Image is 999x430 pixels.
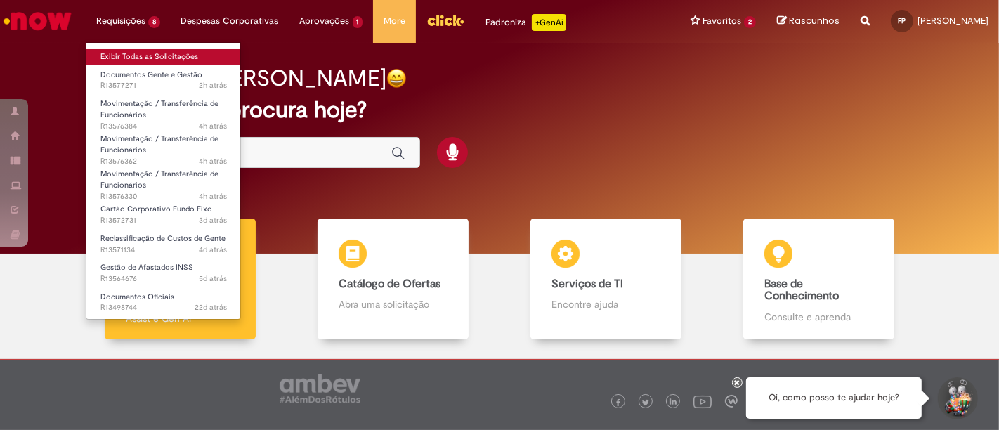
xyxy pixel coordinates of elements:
h2: Boa tarde, [PERSON_NAME] [102,66,386,91]
span: FP [899,16,906,25]
span: 4h atrás [199,121,227,131]
span: R13572731 [100,215,227,226]
span: 5d atrás [199,273,227,284]
a: Aberto R13564676 : Gestão de Afastados INSS [86,260,241,286]
time: 29/09/2025 11:53:11 [199,156,227,167]
span: More [384,14,405,28]
span: 4d atrás [199,245,227,255]
img: logo_footer_ambev_rotulo_gray.png [280,374,360,403]
p: Encontre ajuda [551,297,660,311]
span: 4h atrás [199,191,227,202]
a: Aberto R13576384 : Movimentação / Transferência de Funcionários [86,96,241,126]
span: 2 [744,16,756,28]
a: Aberto R13576330 : Movimentação / Transferência de Funcionários [86,167,241,197]
a: Catálogo de Ofertas Abra uma solicitação [287,219,499,340]
span: R13571134 [100,245,227,256]
ul: Requisições [86,42,241,320]
span: R13576330 [100,191,227,202]
time: 29/09/2025 11:56:25 [199,121,227,131]
span: Movimentação / Transferência de Funcionários [100,169,218,190]
span: Documentos Oficiais [100,292,174,302]
b: Catálogo de Ofertas [339,277,440,291]
span: Rascunhos [789,14,840,27]
a: Tirar dúvidas Tirar dúvidas com Lupi Assist e Gen Ai [74,219,287,340]
img: click_logo_yellow_360x200.png [426,10,464,31]
span: Gestão de Afastados INSS [100,262,193,273]
a: Serviços de TI Encontre ajuda [499,219,712,340]
time: 08/09/2025 15:59:59 [195,302,227,313]
a: Aberto R13577271 : Documentos Gente e Gestão [86,67,241,93]
time: 26/09/2025 15:17:16 [199,245,227,255]
div: Padroniza [485,14,566,31]
a: Exibir Todas as Solicitações [86,49,241,65]
span: Requisições [96,14,145,28]
h2: O que você procura hoje? [102,98,897,122]
span: 1 [353,16,363,28]
span: Movimentação / Transferência de Funcionários [100,98,218,120]
span: 2h atrás [199,80,227,91]
img: logo_footer_facebook.png [615,399,622,406]
span: Documentos Gente e Gestão [100,70,202,80]
div: Oi, como posso te ajudar hoje? [746,377,922,419]
time: 27/09/2025 09:51:42 [199,215,227,226]
b: Base de Conhecimento [764,277,839,304]
span: 4h atrás [199,156,227,167]
img: logo_footer_linkedin.png [670,398,677,407]
span: Despesas Corporativas [181,14,279,28]
span: Favoritos [703,14,741,28]
a: Rascunhos [777,15,840,28]
a: Aberto R13572731 : Cartão Corporativo Fundo Fixo [86,202,241,228]
b: Serviços de TI [551,277,623,291]
img: logo_footer_youtube.png [693,392,712,410]
p: Abra uma solicitação [339,297,447,311]
a: Base de Conhecimento Consulte e aprenda [712,219,925,340]
img: logo_footer_twitter.png [642,399,649,406]
a: Aberto R13498744 : Documentos Oficiais [86,289,241,315]
p: +GenAi [532,14,566,31]
span: [PERSON_NAME] [918,15,988,27]
button: Iniciar Conversa de Suporte [936,377,978,419]
span: 22d atrás [195,302,227,313]
span: Reclassificação de Custos de Gente [100,233,226,244]
img: ServiceNow [1,7,74,35]
p: Consulte e aprenda [764,310,873,324]
a: Aberto R13571134 : Reclassificação de Custos de Gente [86,231,241,257]
img: happy-face.png [386,68,407,89]
time: 29/09/2025 14:28:33 [199,80,227,91]
span: Movimentação / Transferência de Funcionários [100,133,218,155]
span: R13576362 [100,156,227,167]
span: R13564676 [100,273,227,285]
span: 3d atrás [199,215,227,226]
span: R13498744 [100,302,227,313]
span: R13576384 [100,121,227,132]
span: R13577271 [100,80,227,91]
span: Cartão Corporativo Fundo Fixo [100,204,212,214]
a: Aberto R13576362 : Movimentação / Transferência de Funcionários [86,131,241,162]
time: 29/09/2025 11:47:26 [199,191,227,202]
time: 24/09/2025 18:36:46 [199,273,227,284]
span: Aprovações [300,14,350,28]
img: logo_footer_workplace.png [725,395,738,408]
span: 8 [148,16,160,28]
